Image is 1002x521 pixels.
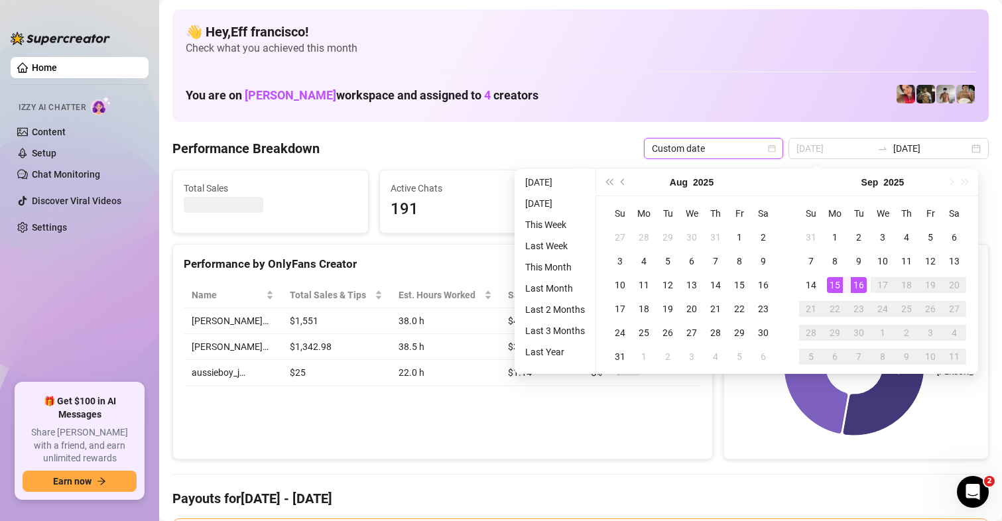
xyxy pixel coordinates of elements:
span: 4 [484,88,491,102]
div: 12 [660,277,676,293]
span: to [877,143,888,154]
td: 2025-09-19 [918,273,942,297]
img: Aussieboy_jfree [956,85,975,103]
td: 2025-09-01 [632,345,656,369]
div: 1 [827,229,843,245]
div: 1 [636,349,652,365]
div: 30 [851,325,867,341]
th: Name [184,282,282,308]
span: Earn now [53,476,92,487]
span: swap-right [877,143,888,154]
div: 9 [899,349,914,365]
td: 2025-08-15 [727,273,751,297]
td: 2025-09-04 [895,225,918,249]
div: 24 [612,325,628,341]
h4: Payouts for [DATE] - [DATE] [172,489,989,508]
td: 2025-08-27 [680,321,704,345]
td: $40.82 [500,308,583,334]
td: 2025-09-29 [823,321,847,345]
div: 26 [660,325,676,341]
input: End date [893,141,969,156]
td: 22.0 h [391,360,500,386]
div: 3 [875,229,891,245]
span: arrow-right [97,477,106,486]
td: 2025-08-28 [704,321,727,345]
th: Mo [632,202,656,225]
td: 2025-09-26 [918,297,942,321]
td: 2025-10-03 [918,321,942,345]
td: 2025-09-10 [871,249,895,273]
a: Chat Monitoring [32,169,100,180]
div: 13 [946,253,962,269]
div: 27 [946,301,962,317]
img: Tony [916,85,935,103]
button: Choose a month [861,169,879,196]
div: 8 [731,253,747,269]
td: 2025-09-18 [895,273,918,297]
td: 2025-08-31 [608,345,632,369]
span: 2 [984,476,995,487]
td: 2025-08-03 [608,249,632,273]
div: 29 [660,229,676,245]
div: 18 [636,301,652,317]
td: 2025-08-08 [727,249,751,273]
div: 30 [684,229,700,245]
div: 17 [875,277,891,293]
div: 25 [636,325,652,341]
td: 2025-08-14 [704,273,727,297]
td: 2025-08-21 [704,297,727,321]
div: 14 [708,277,723,293]
span: Share [PERSON_NAME] with a friend, and earn unlimited rewards [23,426,137,465]
li: This Month [520,259,590,275]
div: 5 [731,349,747,365]
td: $1.14 [500,360,583,386]
div: 5 [660,253,676,269]
td: 2025-08-24 [608,321,632,345]
span: Active Chats [391,181,564,196]
td: 2025-08-13 [680,273,704,297]
div: 5 [922,229,938,245]
td: 2025-08-06 [680,249,704,273]
th: Su [608,202,632,225]
li: Last 2 Months [520,302,590,318]
td: 2025-08-30 [751,321,775,345]
span: Sales / Hour [508,288,564,302]
div: 23 [755,301,771,317]
input: Start date [796,141,872,156]
td: 2025-08-26 [656,321,680,345]
th: Sa [751,202,775,225]
td: 2025-09-05 [918,225,942,249]
td: 2025-10-09 [895,345,918,369]
div: 1 [731,229,747,245]
div: 28 [708,325,723,341]
div: 24 [875,301,891,317]
td: 2025-09-28 [799,321,823,345]
div: 2 [660,349,676,365]
div: 22 [731,301,747,317]
h4: Performance Breakdown [172,139,320,158]
td: 2025-09-08 [823,249,847,273]
td: 2025-09-16 [847,273,871,297]
th: Mo [823,202,847,225]
td: 2025-07-31 [704,225,727,249]
td: 2025-07-27 [608,225,632,249]
td: 2025-09-20 [942,273,966,297]
div: 18 [899,277,914,293]
td: 2025-08-01 [727,225,751,249]
td: 2025-07-28 [632,225,656,249]
div: 10 [875,253,891,269]
h4: 👋 Hey, Eff francisco ! [186,23,975,41]
button: Previous month (PageUp) [616,169,631,196]
td: $25 [282,360,391,386]
div: 11 [636,277,652,293]
a: Setup [32,148,56,158]
th: Sa [942,202,966,225]
div: 27 [612,229,628,245]
td: 2025-08-18 [632,297,656,321]
div: 3 [684,349,700,365]
div: Performance by OnlyFans Creator [184,255,702,273]
td: 2025-08-05 [656,249,680,273]
img: AI Chatter [91,96,111,115]
a: Settings [32,222,67,233]
td: 2025-09-13 [942,249,966,273]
